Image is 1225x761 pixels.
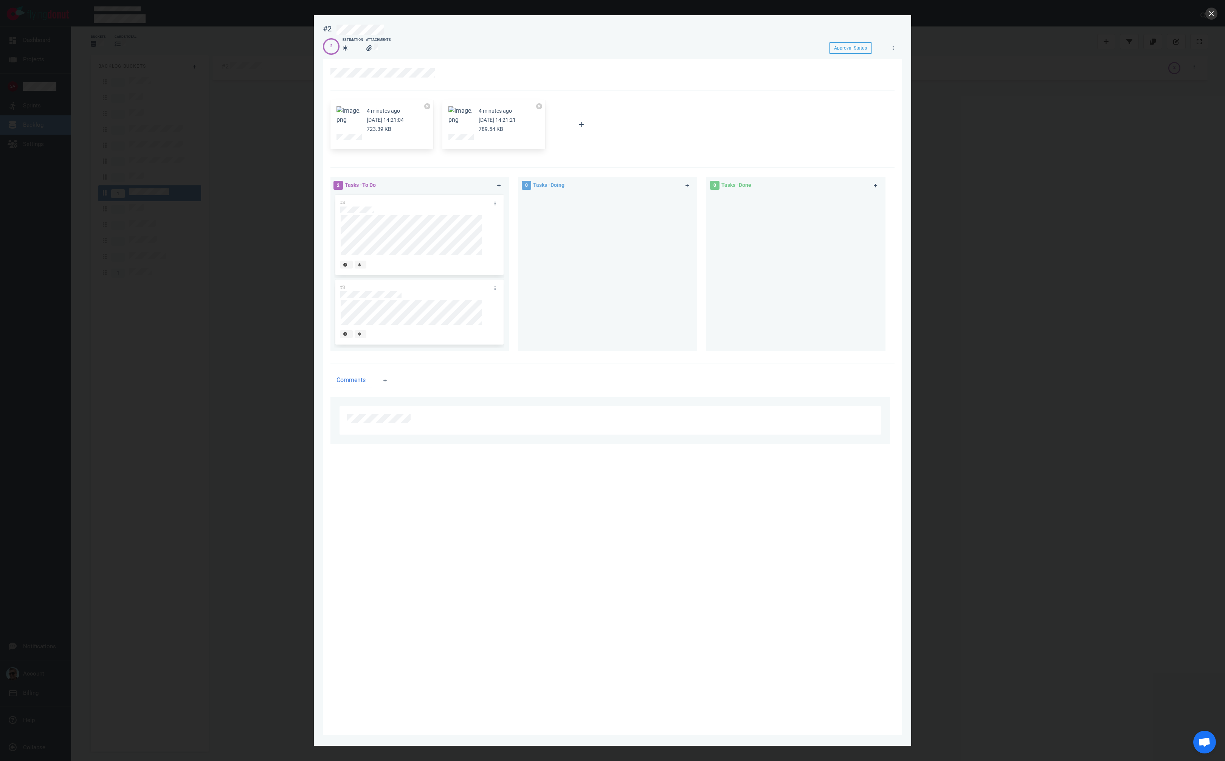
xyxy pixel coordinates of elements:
[340,200,345,205] span: #4
[479,117,516,123] small: [DATE] 14:21:21
[345,182,376,188] span: Tasks - To Do
[336,376,366,385] span: Comments
[479,126,503,132] small: 789.54 KB
[1193,731,1216,753] a: Open de chat
[533,182,564,188] span: Tasks - Doing
[710,181,719,190] span: 0
[367,126,391,132] small: 723.39 KB
[479,108,512,114] small: 4 minutes ago
[366,37,391,43] div: Attachments
[367,108,400,114] small: 4 minutes ago
[340,285,345,290] span: #3
[1205,8,1217,20] button: close
[522,181,531,190] span: 0
[829,42,872,54] button: Approval Status
[343,37,363,43] div: Estimation
[367,117,404,123] small: [DATE] 14:21:04
[336,106,361,124] button: Zoom image
[333,181,343,190] span: 2
[721,182,751,188] span: Tasks - Done
[448,106,473,124] button: Zoom image
[323,24,332,34] div: #2
[330,43,332,50] div: 2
